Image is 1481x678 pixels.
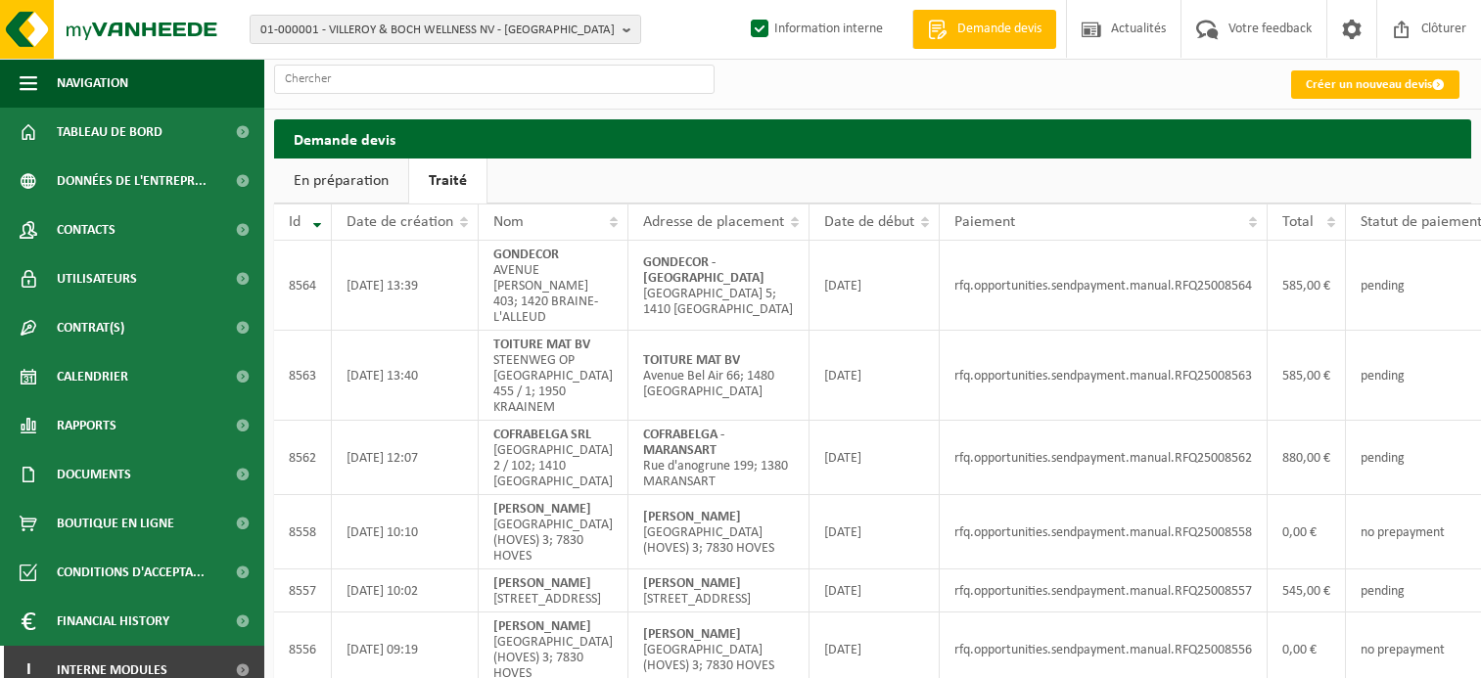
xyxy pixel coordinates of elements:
td: rfq.opportunities.sendpayment.manual.RFQ25008557 [940,569,1268,612]
strong: [PERSON_NAME] [493,502,591,517]
a: Traité [409,158,486,203]
td: [DATE] 13:39 [332,241,479,331]
td: 8558 [274,495,332,569]
span: Données de l'entrepr... [57,157,207,205]
strong: GONDECOR [493,248,559,262]
td: STEENWEG OP [GEOGRAPHIC_DATA] 455 / 1; 1950 KRAAINEM [479,331,628,421]
td: rfq.opportunities.sendpayment.manual.RFQ25008562 [940,421,1268,495]
strong: GONDECOR - [GEOGRAPHIC_DATA] [643,255,764,286]
td: Rue d'anogrune 199; 1380 MARANSART [628,421,810,495]
span: Utilisateurs [57,254,137,303]
td: 585,00 € [1268,241,1346,331]
span: pending [1361,584,1405,599]
td: 8564 [274,241,332,331]
strong: [PERSON_NAME] [643,576,741,591]
strong: [PERSON_NAME] [643,627,741,642]
a: Demande devis [912,10,1056,49]
a: Créer un nouveau devis [1291,70,1459,99]
input: Chercher [274,65,715,94]
td: rfq.opportunities.sendpayment.manual.RFQ25008558 [940,495,1268,569]
td: [GEOGRAPHIC_DATA] 2 / 102; 1410 [GEOGRAPHIC_DATA] [479,421,628,495]
td: [GEOGRAPHIC_DATA](HOVES) 3; 7830 HOVES [628,495,810,569]
span: Date de création [347,214,453,230]
td: [GEOGRAPHIC_DATA] 5; 1410 [GEOGRAPHIC_DATA] [628,241,810,331]
td: [DATE] 13:40 [332,331,479,421]
td: rfq.opportunities.sendpayment.manual.RFQ25008564 [940,241,1268,331]
strong: [PERSON_NAME] [493,619,591,634]
span: 01-000001 - VILLEROY & BOCH WELLNESS NV - [GEOGRAPHIC_DATA] [260,16,615,45]
span: Contacts [57,205,116,254]
strong: [PERSON_NAME] [493,576,591,591]
strong: [PERSON_NAME] [643,510,741,524]
span: Contrat(s) [57,303,124,352]
span: Id [289,214,301,230]
td: [STREET_ADDRESS] [479,569,628,612]
strong: TOITURE MAT BV [493,338,590,352]
td: [DATE] 10:10 [332,495,479,569]
span: Nom [493,214,524,230]
span: Boutique en ligne [57,499,174,548]
td: [DATE] [810,331,940,421]
td: [DATE] [810,495,940,569]
td: 545,00 € [1268,569,1346,612]
strong: COFRABELGA SRL [493,428,591,442]
td: [DATE] [810,569,940,612]
strong: TOITURE MAT BV [643,353,740,368]
td: 8562 [274,421,332,495]
td: 8563 [274,331,332,421]
span: no prepayment [1361,643,1445,657]
span: Navigation [57,59,128,108]
strong: COFRABELGA - MARANSART [643,428,724,458]
span: pending [1361,369,1405,384]
span: Paiement [954,214,1015,230]
span: Documents [57,450,131,499]
span: Rapports [57,401,116,450]
h2: Demande devis [274,119,1471,158]
td: [STREET_ADDRESS] [628,569,810,612]
td: 880,00 € [1268,421,1346,495]
span: Conditions d'accepta... [57,548,205,597]
span: Adresse de placement [643,214,784,230]
td: [DATE] [810,421,940,495]
span: pending [1361,451,1405,466]
td: AVENUE [PERSON_NAME] 403; 1420 BRAINE-L'ALLEUD [479,241,628,331]
span: Demande devis [952,20,1046,39]
td: [DATE] [810,241,940,331]
td: [DATE] 12:07 [332,421,479,495]
a: En préparation [274,158,408,203]
td: [DATE] 10:02 [332,569,479,612]
span: Calendrier [57,352,128,401]
td: rfq.opportunities.sendpayment.manual.RFQ25008563 [940,331,1268,421]
label: Information interne [747,15,883,44]
td: 585,00 € [1268,331,1346,421]
span: Financial History [57,597,169,646]
span: pending [1361,279,1405,294]
span: Total [1282,214,1314,230]
td: Avenue Bel Air 66; 1480 [GEOGRAPHIC_DATA] [628,331,810,421]
td: 0,00 € [1268,495,1346,569]
button: 01-000001 - VILLEROY & BOCH WELLNESS NV - [GEOGRAPHIC_DATA] [250,15,641,44]
span: Tableau de bord [57,108,162,157]
span: Date de début [824,214,914,230]
span: no prepayment [1361,525,1445,540]
td: [GEOGRAPHIC_DATA](HOVES) 3; 7830 HOVES [479,495,628,569]
td: 8557 [274,569,332,612]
